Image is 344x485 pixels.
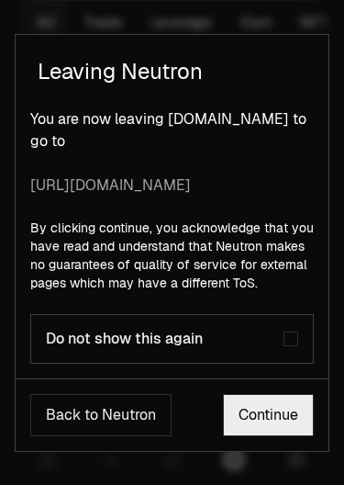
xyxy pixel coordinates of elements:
[16,35,328,108] h2: Leaving Neutron
[30,175,314,197] span: [URL][DOMAIN_NAME]
[46,330,283,348] div: Do not show this again
[30,219,314,292] p: By clicking continue, you acknowledge that you have read and understand that Neutron makes no gua...
[223,394,314,436] a: Continue
[30,108,314,197] p: You are now leaving [DOMAIN_NAME] to go to
[283,332,298,346] button: Do not show this again
[30,394,172,436] button: Back to Neutron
